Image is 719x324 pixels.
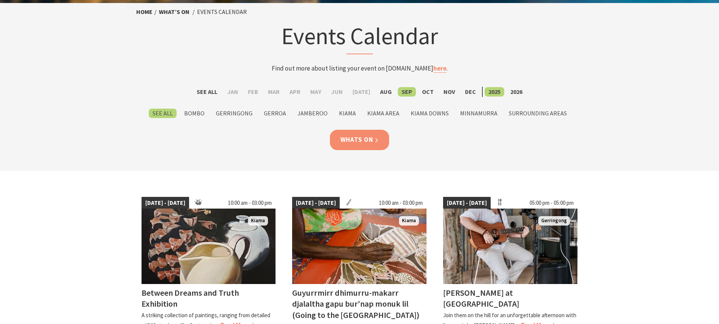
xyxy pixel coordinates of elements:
a: Whats On [330,130,390,150]
label: Sep [398,87,416,97]
p: Find out more about listing your event on [DOMAIN_NAME] . [212,63,508,74]
label: Apr [286,87,304,97]
label: Nov [440,87,459,97]
img: Aboriginal artist Joy Borruwa sitting on the floor painting [292,209,426,284]
label: Oct [418,87,437,97]
span: [DATE] - [DATE] [443,197,491,209]
label: See All [193,87,221,97]
label: Kiama [335,109,360,118]
label: Aug [376,87,396,97]
label: [DATE] [349,87,374,97]
span: [DATE] - [DATE] [292,197,340,209]
span: Gerringong [538,216,570,226]
label: See All [149,109,177,118]
label: 2026 [507,87,526,97]
label: Jun [327,87,346,97]
h4: Between Dreams and Truth Exhibition [142,287,239,309]
span: 05:00 pm - 05:00 pm [526,197,577,209]
h4: [PERSON_NAME] at [GEOGRAPHIC_DATA] [443,287,519,309]
label: Jan [223,87,242,97]
label: Mar [264,87,283,97]
label: Kiama Downs [407,109,453,118]
label: Surrounding Areas [505,109,571,118]
label: May [306,87,325,97]
a: What’s On [159,8,189,16]
span: Kiama [248,216,268,226]
span: 10:00 am - 03:00 pm [224,197,276,209]
h4: Guyurrmirr dhimurru-makarr djalaltha gapu bur’nap monuk lil (Going to the [GEOGRAPHIC_DATA]) [292,287,419,320]
label: Dec [461,87,480,97]
li: Events Calendar [197,7,247,17]
span: Kiama [399,216,419,226]
label: Jamberoo [294,109,331,118]
label: Bombo [180,109,208,118]
span: [DATE] - [DATE] [142,197,189,209]
span: 10:00 am - 03:00 pm [375,197,426,209]
img: Tayvin Martins [443,209,577,284]
label: Feb [244,87,262,97]
label: Kiama Area [363,109,403,118]
label: Gerroa [260,109,290,118]
a: Home [136,8,152,16]
label: Minnamurra [456,109,501,118]
a: here [433,64,446,73]
h1: Events Calendar [212,21,508,54]
label: 2025 [485,87,504,97]
label: Gerringong [212,109,256,118]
